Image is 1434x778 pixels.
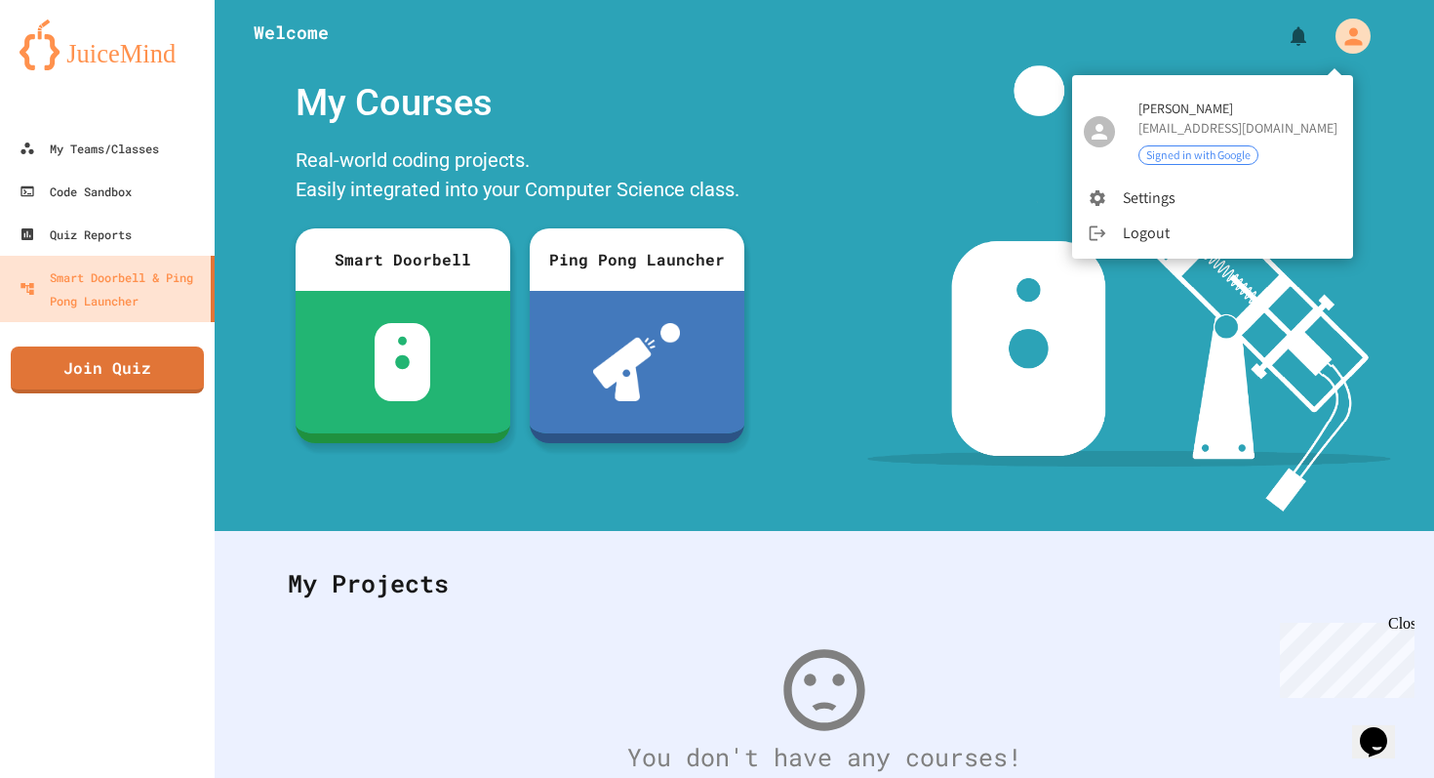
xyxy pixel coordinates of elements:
div: [EMAIL_ADDRESS][DOMAIN_NAME] [1138,118,1337,138]
span: Signed in with Google [1139,146,1257,163]
iframe: chat widget [1272,615,1414,698]
div: Chat with us now!Close [8,8,135,124]
iframe: chat widget [1352,700,1414,758]
span: [PERSON_NAME] [1138,99,1337,118]
li: Settings [1072,181,1353,216]
li: Logout [1072,216,1353,251]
